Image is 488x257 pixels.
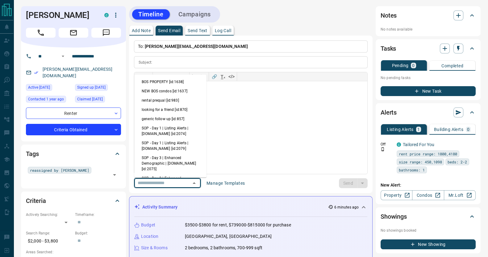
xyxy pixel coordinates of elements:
p: 0 [412,63,415,68]
p: Completed [441,64,463,68]
p: Subject: [139,60,152,65]
button: Close [190,179,198,187]
p: To: [134,40,368,53]
p: Listing Alerts [387,127,414,132]
button: Numbered list [190,72,199,81]
div: condos.ca [104,13,109,17]
div: Tags [26,146,121,161]
li: generic follow up [id:857] [134,114,206,124]
span: Claimed [DATE] [77,96,103,102]
button: 𝑰 [162,72,171,81]
span: 𝐔 [174,74,177,79]
span: Signed up [DATE] [77,84,106,91]
p: New Alert: [381,182,476,188]
button: ↷ [143,72,152,81]
svg: Email Verified [34,70,38,75]
p: Budget [141,222,155,228]
p: Actively Searching: [26,212,72,217]
span: bathrooms: 1 [399,167,425,173]
p: Off [381,141,393,147]
div: Tasks [381,41,476,56]
h2: Tags [26,149,39,159]
p: Location [141,233,158,240]
div: Criteria Obtained [26,124,121,135]
button: 𝐁 [154,72,162,81]
button: Open [110,171,119,179]
a: Condos [412,190,444,200]
p: No notes available [381,27,476,32]
button: Timeline [132,9,170,19]
div: Activity Summary6 minutes ago [134,201,367,213]
a: Tailored For You [403,142,434,147]
h2: Showings [381,212,407,221]
span: reassigned by [PERSON_NAME] [30,167,89,173]
p: 6 minutes ago [334,204,359,210]
p: Timeframe: [75,212,121,217]
p: Budget: [75,230,121,236]
p: Search Range: [26,230,72,236]
div: Alerts [381,105,476,120]
h2: Alerts [381,107,397,117]
div: Renter [26,107,121,119]
div: condos.ca [397,142,401,147]
li: rental prequal [id:983] [134,96,206,105]
button: ab [180,72,188,81]
button: Manage Templates [203,178,248,188]
div: Showings [381,209,476,224]
button: ↶ [134,72,143,81]
s: ab [181,74,186,79]
span: Message [91,28,121,38]
span: [PERSON_NAME][EMAIL_ADDRESS][DOMAIN_NAME] [145,44,248,49]
span: Active [DATE] [28,84,50,91]
p: 1 [417,127,420,132]
p: $3500-$3800 for rent, $739000-$815000 for purchase [185,222,291,228]
p: Building Alerts [434,127,463,132]
p: $2,000 - $3,800 [26,236,72,246]
li: BOS PROPERTY [id:1638] [134,77,206,86]
a: Property [381,190,412,200]
span: rent price range: 1800,4180 [399,151,457,157]
button: Bullet list [199,72,208,81]
button: T̲ₓ [219,72,227,81]
p: No pending tasks [381,73,476,82]
h2: Tasks [381,44,396,53]
p: 0 [467,127,469,132]
p: Add Note [132,28,151,33]
h2: Criteria [26,196,46,206]
span: Email [59,28,88,38]
li: NEW BOS condos [id:1637] [134,86,206,96]
div: Sat Nov 16 2019 [75,84,121,93]
button: 𝐔 [171,72,180,81]
p: 2 bedrooms, 2 bathrooms, 700-999 sqft [185,245,262,251]
svg: Push Notification Only [381,147,385,151]
h2: Notes [381,11,397,20]
a: [PERSON_NAME][EMAIL_ADDRESS][DOMAIN_NAME] [43,67,112,78]
span: Contacted 1 year ago [28,96,64,102]
li: SOP - Day 3 | Enhanced Demographic | [DOMAIN_NAME] [id:2080] [134,174,206,194]
p: [GEOGRAPHIC_DATA], [GEOGRAPHIC_DATA] [185,233,272,240]
div: Tue Oct 15 2024 [75,96,121,104]
a: Mr.Loft [444,190,476,200]
button: 🔗 [210,72,219,81]
p: Pending [392,63,408,68]
button: Campaigns [172,9,217,19]
li: SOP - Day 3 | Enhanced Demographic | [DOMAIN_NAME] [id:2075] [134,153,206,174]
div: split button [339,178,368,188]
h1: [PERSON_NAME] [26,10,95,20]
div: Tue Aug 12 2025 [26,84,72,93]
p: Activity Summary [142,204,177,210]
p: Log Call [215,28,231,33]
button: Open [59,53,67,60]
li: SOP - Day 1 | Listing Alerts | [DOMAIN_NAME] [id:2079] [134,138,206,153]
p: No showings booked [381,228,476,233]
span: beds: 2-2 [448,159,467,165]
span: Call [26,28,56,38]
div: Criteria [26,193,121,208]
span: size range: 450,1098 [399,159,442,165]
p: Areas Searched: [26,249,121,255]
li: looking for a friend [id:870] [134,105,206,114]
p: Size & Rooms [141,245,168,251]
li: SOP - Day 1 | Listing Alerts | [DOMAIN_NAME] [id:2074] [134,124,206,138]
button: New Showing [381,239,476,249]
div: Notes [381,8,476,23]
